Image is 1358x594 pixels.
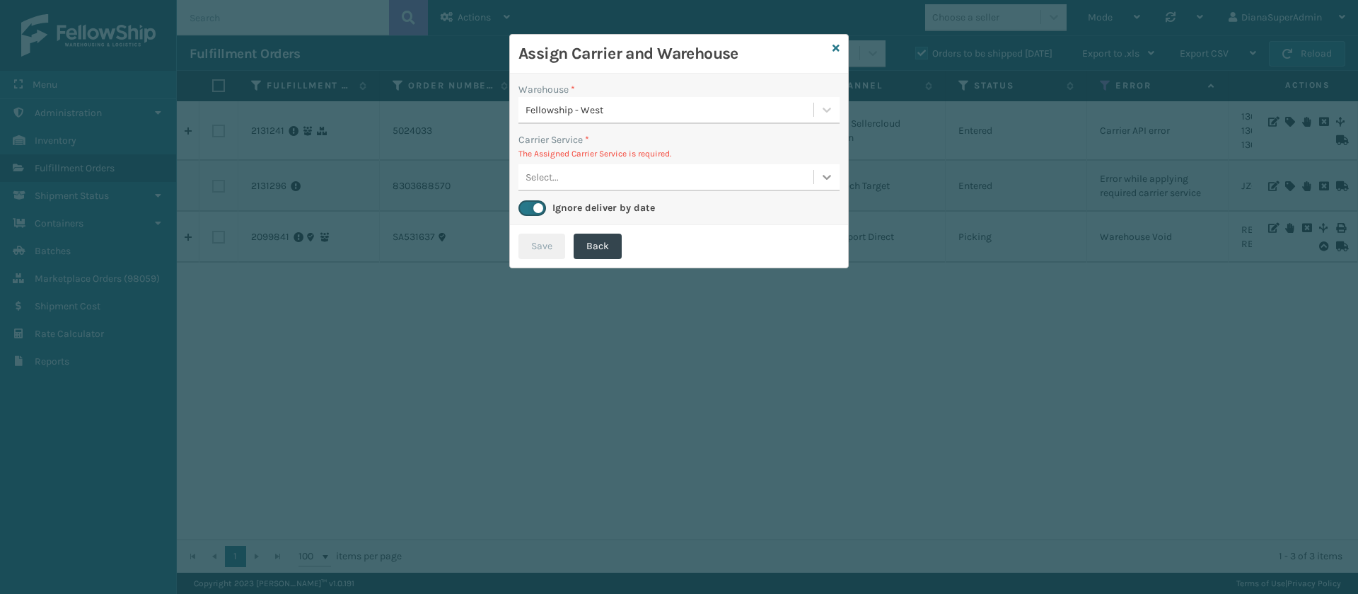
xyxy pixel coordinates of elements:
label: Ignore deliver by date [552,202,655,214]
h3: Assign Carrier and Warehouse [518,43,827,64]
p: The Assigned Carrier Service is required. [518,147,840,160]
div: Fellowship - West [526,103,815,118]
button: Back [574,234,622,259]
button: Save [518,234,565,259]
label: Carrier Service [518,132,589,147]
label: Warehouse [518,82,575,97]
div: Select... [526,170,559,185]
